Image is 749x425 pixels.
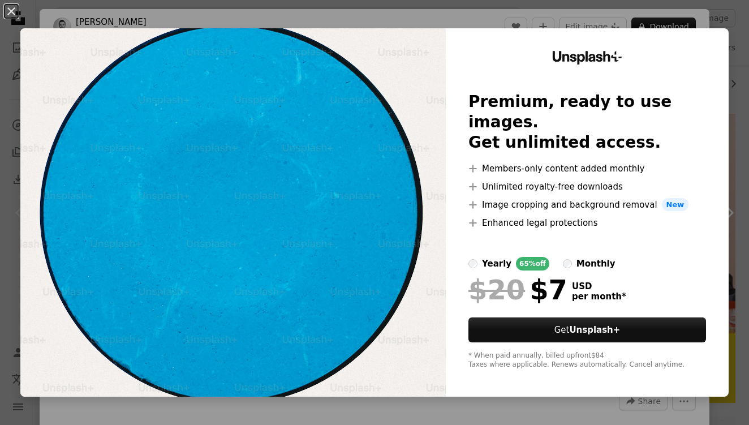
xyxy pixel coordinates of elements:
li: Enhanced legal protections [468,216,706,230]
button: GetUnsplash+ [468,317,706,342]
span: per month * [572,291,626,302]
input: monthly [563,259,572,268]
div: * When paid annually, billed upfront $84 Taxes where applicable. Renews automatically. Cancel any... [468,351,706,370]
div: 65% off [516,257,549,271]
div: yearly [482,257,511,271]
h2: Premium, ready to use images. Get unlimited access. [468,92,706,153]
div: monthly [576,257,615,271]
span: New [662,198,689,212]
div: $7 [468,275,567,304]
li: Unlimited royalty-free downloads [468,180,706,194]
span: USD [572,281,626,291]
li: Members-only content added monthly [468,162,706,175]
strong: Unsplash+ [569,325,620,335]
li: Image cropping and background removal [468,198,706,212]
span: $20 [468,275,525,304]
input: yearly65%off [468,259,477,268]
